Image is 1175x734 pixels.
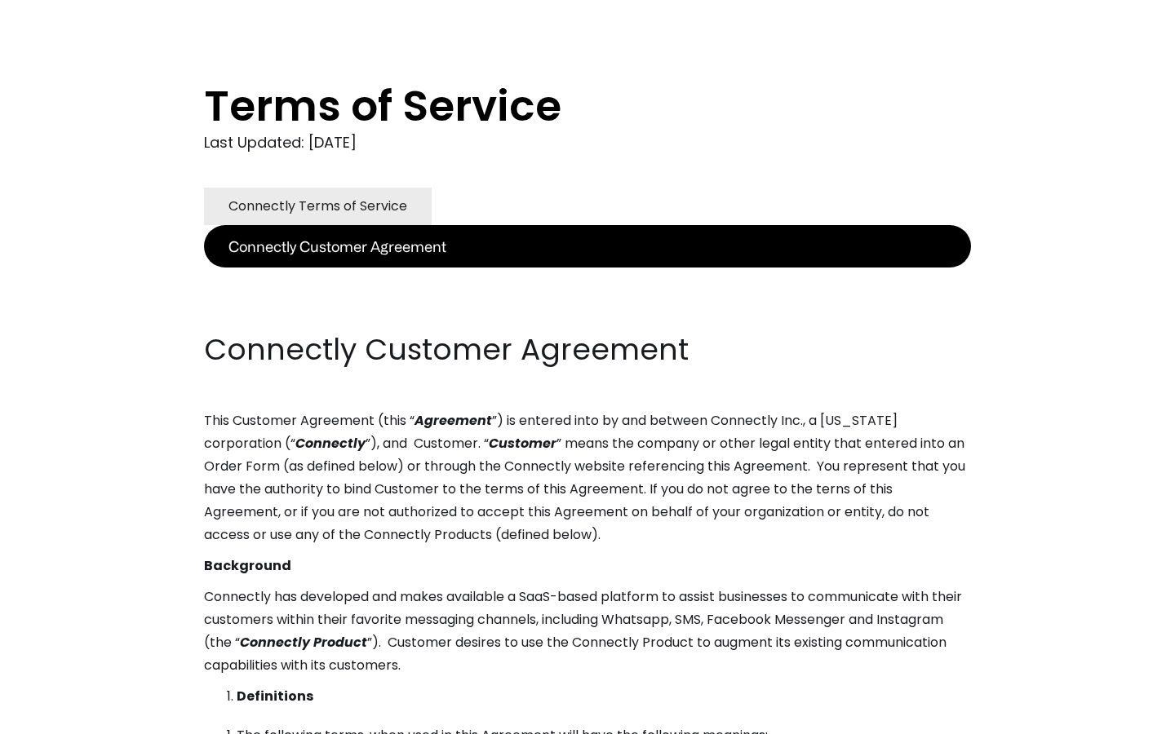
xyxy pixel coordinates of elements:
[415,411,492,430] em: Agreement
[16,704,98,728] aside: Language selected: English
[204,268,971,290] p: ‍
[204,586,971,677] p: Connectly has developed and makes available a SaaS-based platform to assist businesses to communi...
[204,298,971,321] p: ‍
[228,235,446,258] div: Connectly Customer Agreement
[204,130,971,155] div: Last Updated: [DATE]
[237,687,313,705] strong: Definitions
[204,556,291,575] strong: Background
[33,705,98,728] ul: Language list
[295,434,366,453] em: Connectly
[228,195,407,218] div: Connectly Terms of Service
[204,82,906,130] h1: Terms of Service
[489,434,556,453] em: Customer
[204,329,971,370] h2: Connectly Customer Agreement
[240,633,367,652] em: Connectly Product
[204,409,971,546] p: This Customer Agreement (this “ ”) is entered into by and between Connectly Inc., a [US_STATE] co...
